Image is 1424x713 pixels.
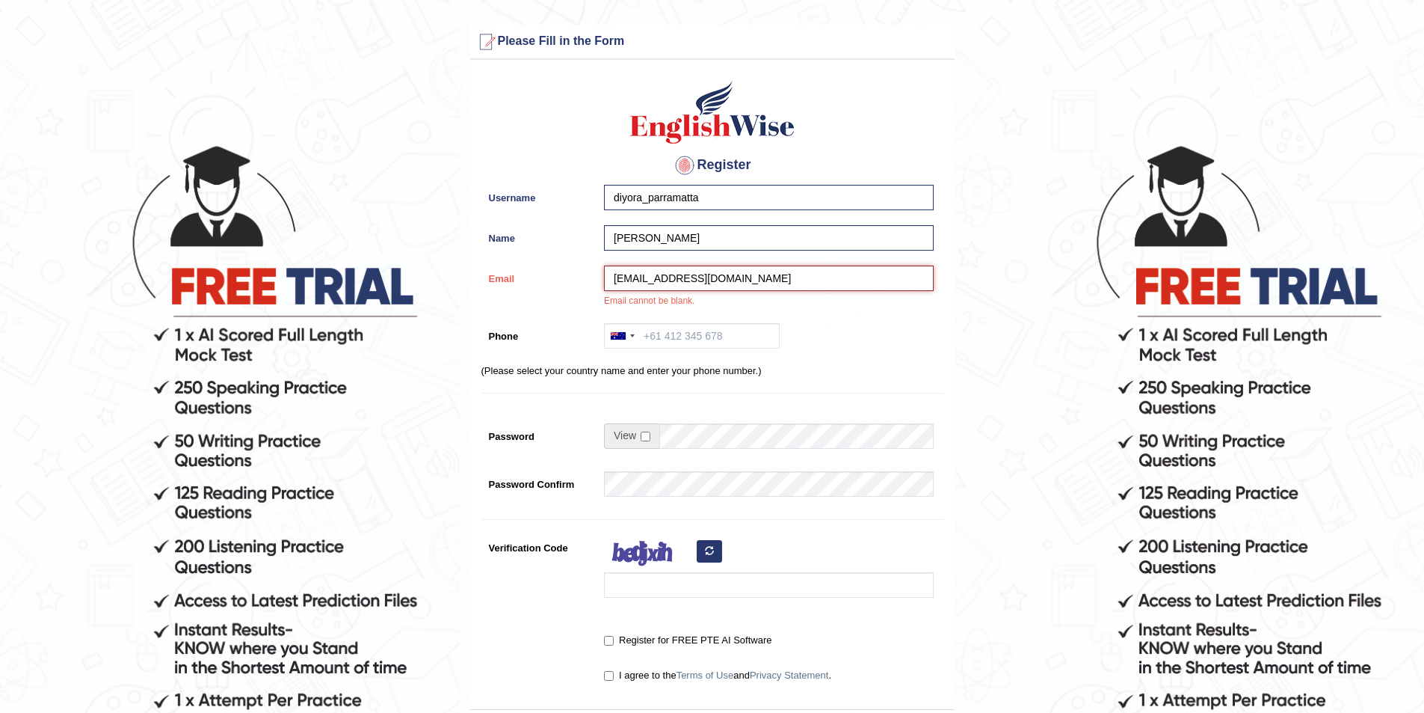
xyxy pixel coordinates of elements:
label: Email [481,266,597,286]
h3: Please Fill in the Form [474,30,951,54]
input: Show/Hide Password [641,432,650,441]
label: Phone [481,323,597,343]
label: Password [481,423,597,444]
div: Australia: +61 [605,324,639,348]
input: I agree to theTerms of UseandPrivacy Statement. [604,671,614,681]
h4: Register [481,153,943,177]
p: (Please select your country name and enter your phone number.) [481,364,943,378]
label: Password Confirm [481,471,597,492]
a: Privacy Statement [750,670,829,681]
label: Verification Code [481,535,597,555]
img: Logo of English Wise create a new account for intelligent practice with AI [627,79,798,146]
label: Name [481,225,597,245]
label: Register for FREE PTE AI Software [604,633,771,648]
input: +61 412 345 678 [604,323,780,349]
label: Username [481,185,597,205]
a: Terms of Use [676,670,734,681]
input: Register for FREE PTE AI Software [604,636,614,646]
label: I agree to the and . [604,668,831,683]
